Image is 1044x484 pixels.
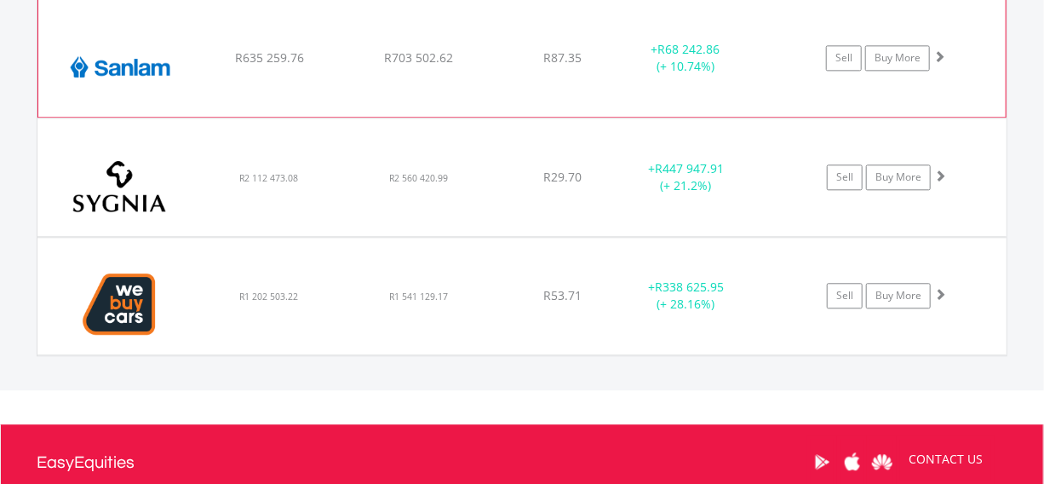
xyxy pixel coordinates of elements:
span: R635 259.76 [235,49,304,66]
span: R338 625.95 [655,279,724,295]
a: Sell [826,45,862,71]
span: R53.71 [543,287,582,303]
span: R447 947.91 [655,160,724,176]
span: R1 541 129.17 [389,291,448,302]
div: + (+ 28.16%) [622,279,750,313]
span: R2 560 420.99 [389,172,448,184]
span: R29.70 [543,169,582,185]
a: Buy More [866,164,931,190]
span: R68 242.86 [657,41,720,57]
span: R2 112 473.08 [239,172,298,184]
a: Sell [827,283,863,308]
span: R1 202 503.22 [239,291,298,302]
div: + (+ 21.2%) [622,160,750,194]
span: R87.35 [543,49,582,66]
div: + (+ 10.74%) [622,41,749,75]
img: EQU.ZA.SLM.png [47,20,193,112]
span: R703 502.62 [384,49,453,66]
a: Sell [827,164,863,190]
img: EQU.ZA.SYG.png [46,140,192,232]
a: CONTACT US [897,435,995,483]
img: EQU.ZA.WBC.png [46,259,192,350]
a: Buy More [865,45,930,71]
a: Buy More [866,283,931,308]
